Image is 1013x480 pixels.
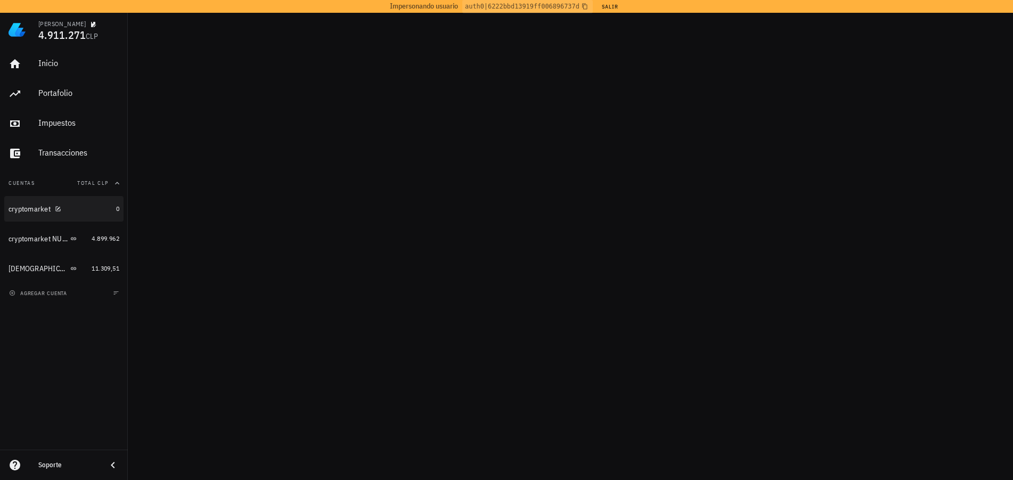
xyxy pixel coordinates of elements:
[9,205,51,214] div: cryptomarket
[597,1,623,12] button: Salir
[38,461,98,469] div: Soporte
[86,31,98,41] span: CLP
[116,205,119,213] span: 0
[4,81,124,107] a: Portafolio
[4,170,124,196] button: CuentasTotal CLP
[390,1,458,12] span: Impersonando usuario
[11,290,67,297] span: agregar cuenta
[38,58,119,68] div: Inicio
[4,111,124,136] a: Impuestos
[9,264,68,273] div: [DEMOGRAPHIC_DATA] 1
[6,288,72,298] button: agregar cuenta
[9,21,26,38] img: LedgiFi
[4,226,124,251] a: cryptomarket NUEVA 4.899.962
[92,234,119,242] span: 4.899.962
[38,28,86,42] span: 4.911.271
[38,20,86,28] div: [PERSON_NAME]
[38,88,119,98] div: Portafolio
[92,264,119,272] span: 11.309,51
[4,196,124,222] a: cryptomarket 0
[38,118,119,128] div: Impuestos
[4,51,124,77] a: Inicio
[9,234,68,243] div: cryptomarket NUEVA
[38,148,119,158] div: Transacciones
[4,256,124,281] a: [DEMOGRAPHIC_DATA] 1 11.309,51
[4,141,124,166] a: Transacciones
[77,180,109,186] span: Total CLP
